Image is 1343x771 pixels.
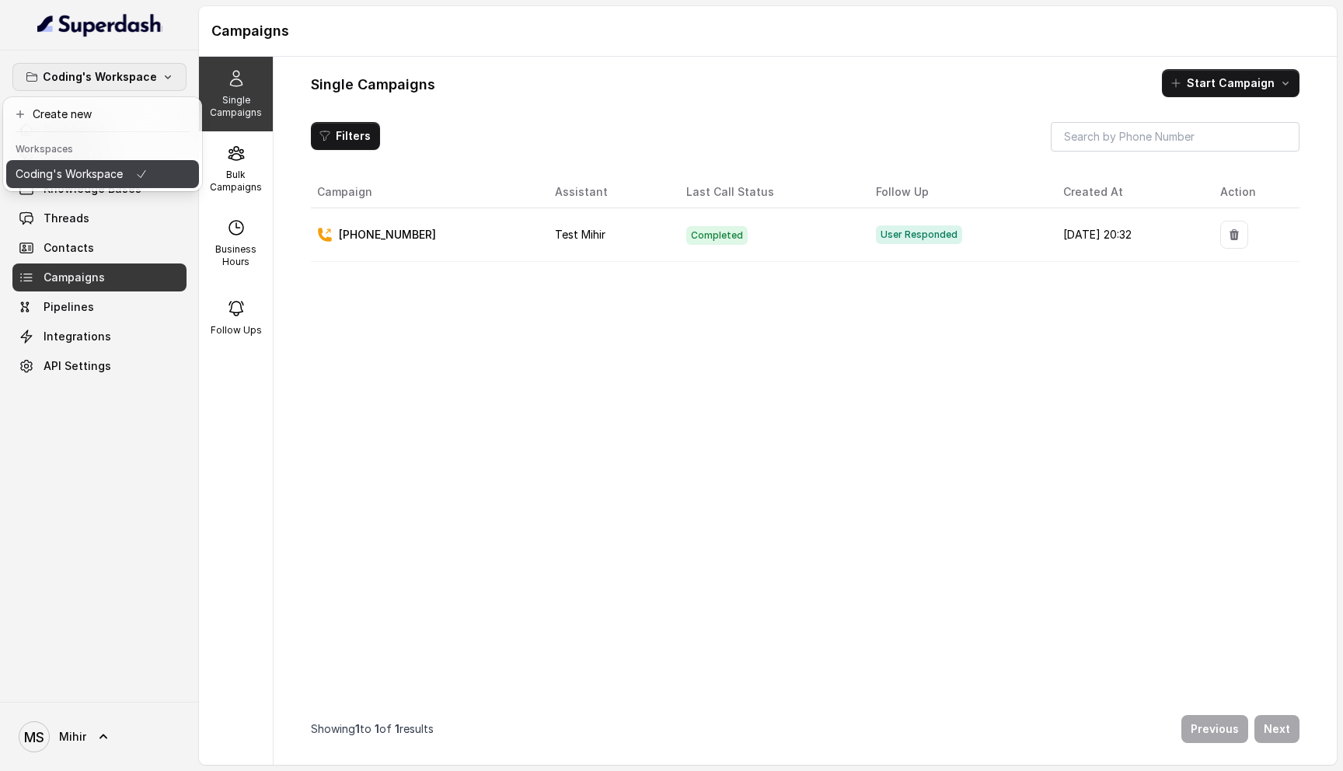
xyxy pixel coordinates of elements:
p: Coding's Workspace [16,165,123,183]
p: Coding's Workspace [43,68,157,86]
button: Create new [6,100,199,128]
div: Coding's Workspace [3,97,202,191]
button: Coding's Workspace [12,63,187,91]
header: Workspaces [6,135,199,160]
